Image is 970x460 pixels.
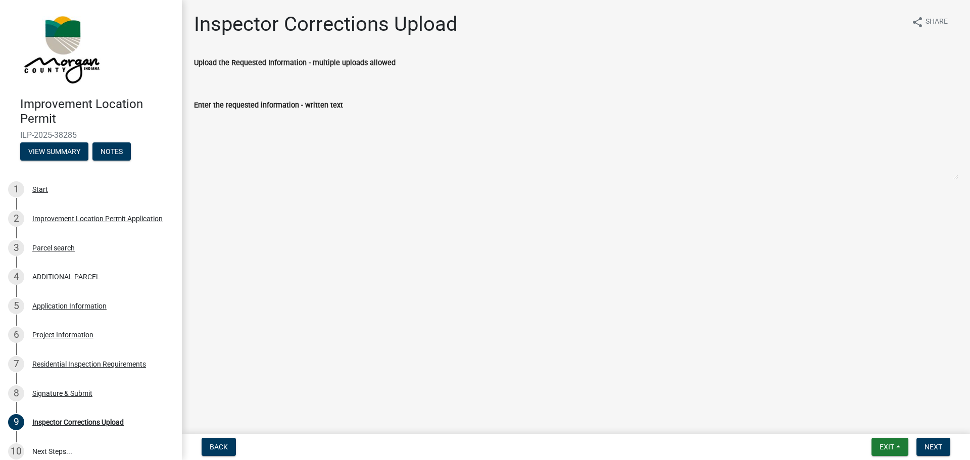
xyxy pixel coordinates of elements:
[20,97,174,126] h4: Improvement Location Permit
[92,142,131,161] button: Notes
[32,273,100,280] div: ADDITIONAL PARCEL
[926,16,948,28] span: Share
[911,16,924,28] i: share
[871,438,908,456] button: Exit
[916,438,950,456] button: Next
[8,181,24,197] div: 1
[8,356,24,372] div: 7
[194,102,343,109] label: Enter the requested information - written text
[8,327,24,343] div: 6
[8,298,24,314] div: 5
[8,211,24,227] div: 2
[8,414,24,430] div: 9
[32,244,75,251] div: Parcel search
[32,419,124,426] div: Inspector Corrections Upload
[20,130,162,140] span: ILP-2025-38285
[32,390,92,397] div: Signature & Submit
[32,361,146,368] div: Residential Inspection Requirements
[20,11,102,86] img: Morgan County, Indiana
[32,186,48,193] div: Start
[20,148,88,156] wm-modal-confirm: Summary
[8,240,24,256] div: 3
[194,12,458,36] h1: Inspector Corrections Upload
[92,148,131,156] wm-modal-confirm: Notes
[202,438,236,456] button: Back
[880,443,894,451] span: Exit
[8,385,24,401] div: 8
[20,142,88,161] button: View Summary
[925,443,942,451] span: Next
[903,12,956,32] button: shareShare
[32,215,163,222] div: Improvement Location Permit Application
[32,302,107,310] div: Application Information
[210,443,228,451] span: Back
[8,269,24,285] div: 4
[32,331,93,338] div: Project Information
[8,443,24,459] div: 10
[194,60,396,67] label: Upload the Requested Information - multiple uploads allowed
